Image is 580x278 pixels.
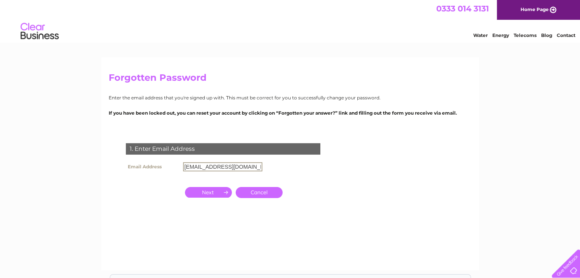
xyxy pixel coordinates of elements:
[109,72,472,87] h2: Forgotten Password
[436,4,489,13] a: 0333 014 3131
[473,32,488,38] a: Water
[541,32,552,38] a: Blog
[124,160,181,173] th: Email Address
[514,32,537,38] a: Telecoms
[126,143,320,155] div: 1. Enter Email Address
[20,20,59,43] img: logo.png
[236,187,283,198] a: Cancel
[492,32,509,38] a: Energy
[109,109,472,117] p: If you have been locked out, you can reset your account by clicking on “Forgotten your answer?” l...
[110,4,471,37] div: Clear Business is a trading name of Verastar Limited (registered in [GEOGRAPHIC_DATA] No. 3667643...
[109,94,472,101] p: Enter the email address that you're signed up with. This must be correct for you to successfully ...
[557,32,575,38] a: Contact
